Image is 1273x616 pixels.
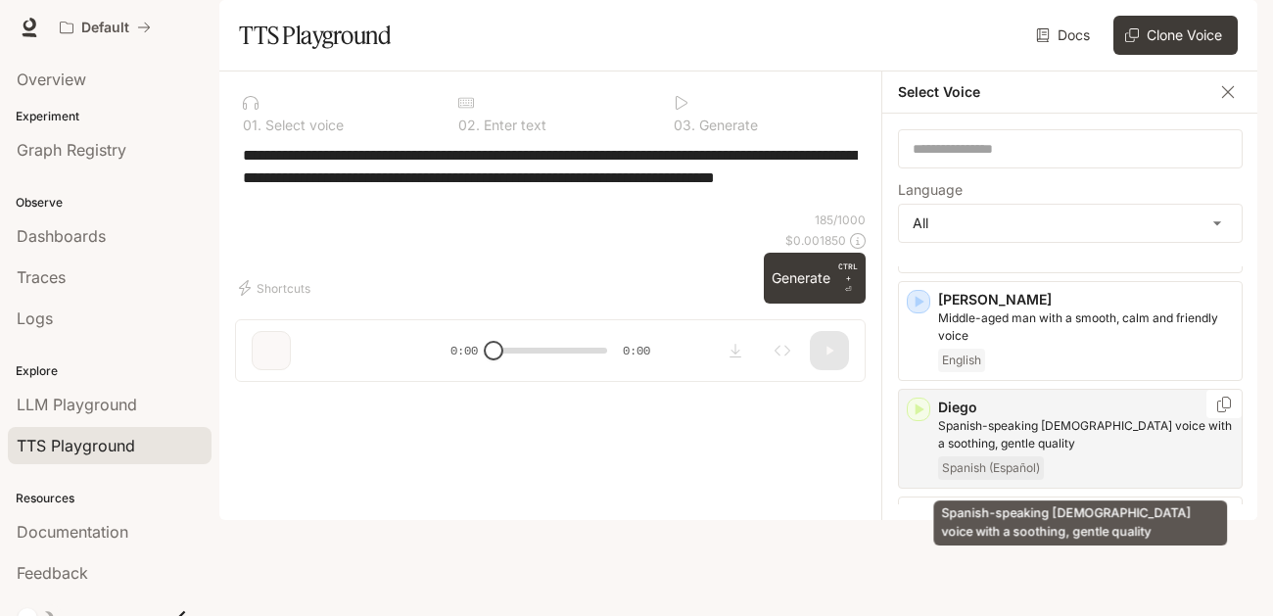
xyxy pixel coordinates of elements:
p: Generate [695,118,758,132]
p: Spanish-speaking male voice with a soothing, gentle quality [938,417,1234,452]
p: Language [898,183,963,197]
h1: TTS Playground [239,16,391,55]
button: GenerateCTRL +⏎ [764,253,866,304]
button: All workspaces [51,8,160,47]
span: Spanish (Español) [938,456,1044,480]
button: Shortcuts [235,272,318,304]
p: Default [81,20,129,36]
p: CTRL + [838,261,858,284]
p: $ 0.001850 [785,232,846,249]
p: 0 1 . [243,118,261,132]
p: Middle-aged man with a smooth, calm and friendly voice [938,309,1234,345]
p: 185 / 1000 [815,212,866,228]
button: Clone Voice [1113,16,1238,55]
a: Docs [1032,16,1098,55]
p: [PERSON_NAME] [938,290,1234,309]
div: Spanish-speaking [DEMOGRAPHIC_DATA] voice with a soothing, gentle quality [933,500,1227,545]
p: Select voice [261,118,344,132]
button: Copy Voice ID [1214,397,1234,412]
p: ⏎ [838,261,858,296]
p: 0 3 . [674,118,695,132]
p: Diego [938,398,1234,417]
div: All [899,205,1242,242]
p: Enter text [480,118,546,132]
p: 0 2 . [458,118,480,132]
span: English [938,349,985,372]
